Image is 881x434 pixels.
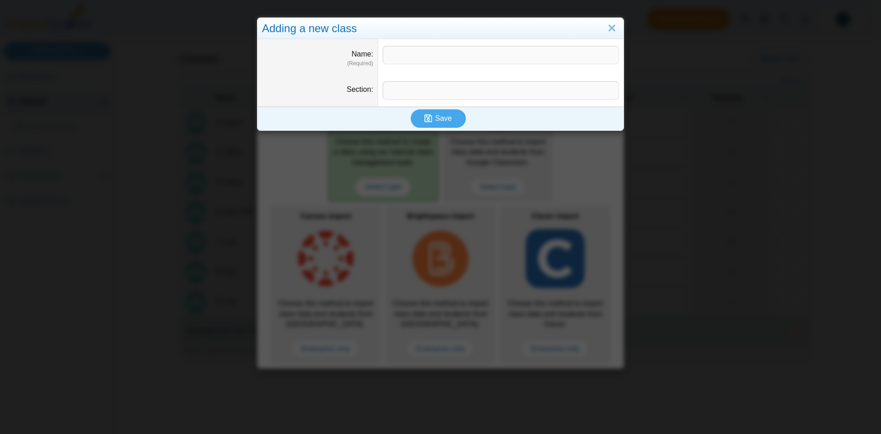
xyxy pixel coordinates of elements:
[605,21,619,36] a: Close
[411,109,466,128] button: Save
[257,18,624,39] div: Adding a new class
[347,85,374,93] label: Section
[351,50,373,58] label: Name
[435,114,452,122] span: Save
[262,60,373,68] dfn: (Required)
